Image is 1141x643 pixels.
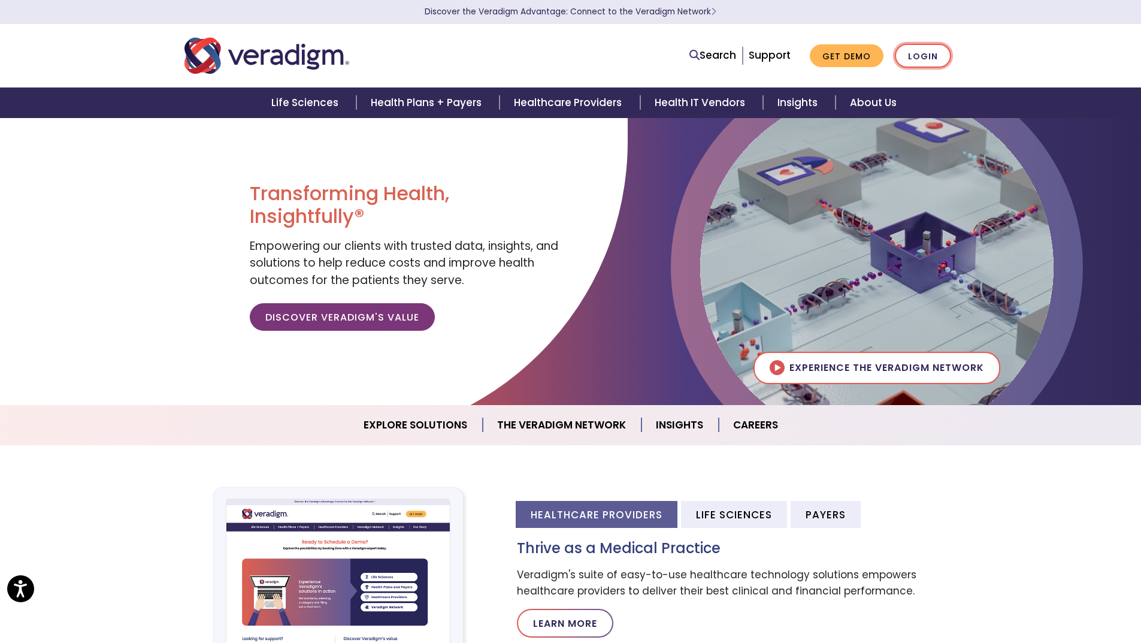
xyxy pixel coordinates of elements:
[517,540,957,557] h3: Thrive as a Medical Practice
[641,410,719,440] a: Insights
[681,501,787,528] li: Life Sciences
[516,501,677,528] li: Healthcare Providers
[517,567,957,599] p: Veradigm's suite of easy-to-use healthcare technology solutions empowers healthcare providers to ...
[836,87,911,118] a: About Us
[689,47,736,64] a: Search
[719,410,792,440] a: Careers
[500,87,640,118] a: Healthcare Providers
[483,410,641,440] a: The Veradigm Network
[640,87,763,118] a: Health IT Vendors
[356,87,500,118] a: Health Plans + Payers
[349,410,483,440] a: Explore Solutions
[810,44,883,68] a: Get Demo
[250,182,561,228] h1: Transforming Health, Insightfully®
[425,6,716,17] a: Discover the Veradigm Advantage: Connect to the Veradigm NetworkLearn More
[711,6,716,17] span: Learn More
[250,238,558,288] span: Empowering our clients with trusted data, insights, and solutions to help reduce costs and improv...
[517,609,613,638] a: Learn More
[791,501,861,528] li: Payers
[895,44,951,68] a: Login
[749,48,791,62] a: Support
[763,87,836,118] a: Insights
[257,87,356,118] a: Life Sciences
[250,303,435,331] a: Discover Veradigm's Value
[184,36,349,76] img: Veradigm logo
